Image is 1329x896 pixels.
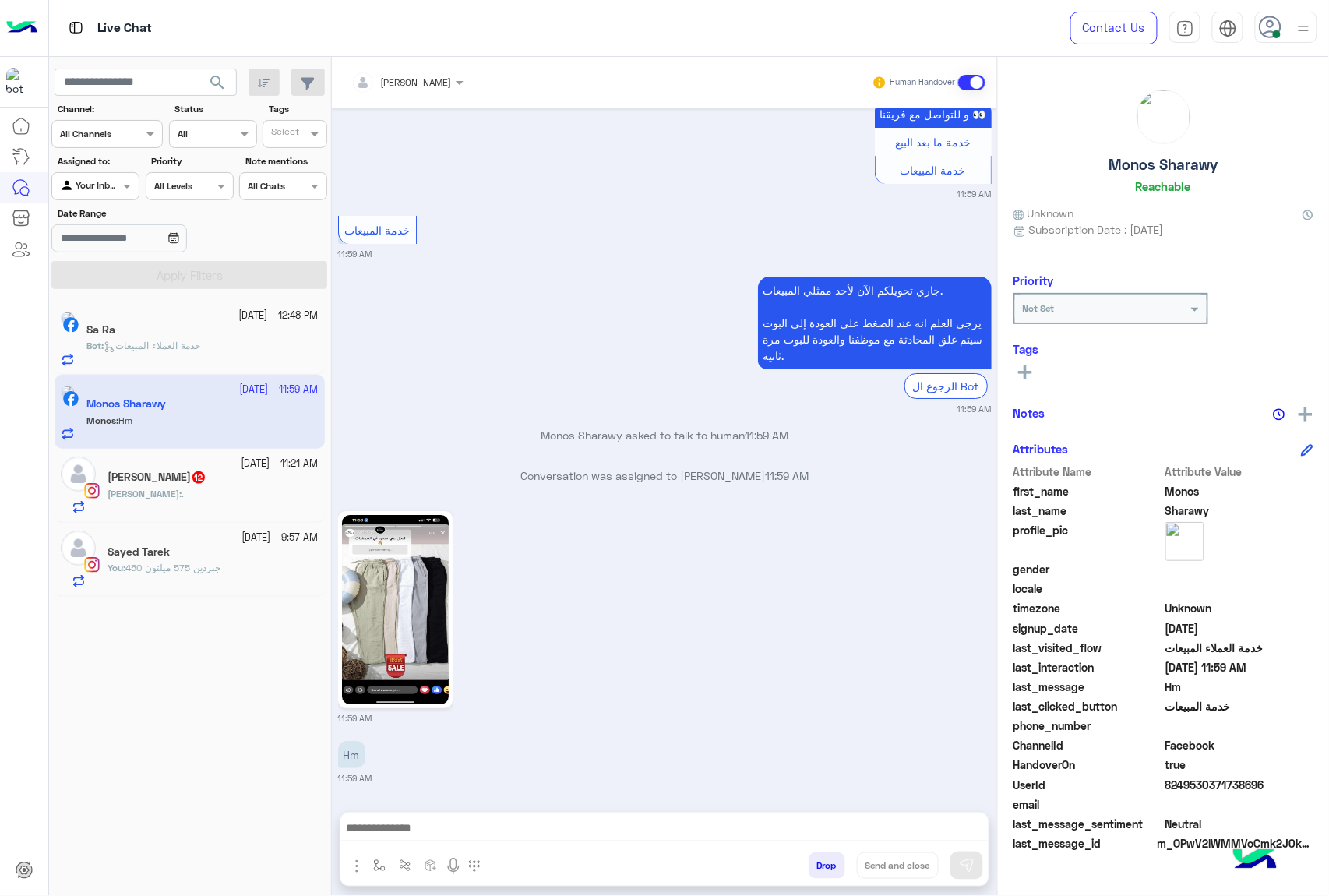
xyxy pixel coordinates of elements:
[1013,561,1162,577] span: gender
[1165,796,1314,813] span: null
[890,76,955,89] small: Human Handover
[1029,221,1164,238] span: Subscription Date : [DATE]
[242,531,319,545] small: [DATE] - 9:57 AM
[6,12,37,44] img: Logo
[182,488,184,499] span: .
[86,323,115,337] h5: Sa Ra
[1013,757,1162,773] span: HandoverOn
[393,852,418,878] button: Trigger scenario
[1013,679,1162,695] span: last_message
[959,858,975,873] img: send message
[86,340,101,351] span: Bot
[1013,796,1162,813] span: email
[1165,659,1314,676] span: 2025-10-10T08:59:40.321Z
[269,125,299,143] div: Select
[758,277,992,369] p: 10/10/2025, 11:59 AM
[338,427,992,443] p: Monos Sharawy asked to talk to human
[1013,406,1045,420] h6: Notes
[1136,179,1191,193] h6: Reachable
[1013,718,1162,734] span: phone_number
[1013,442,1069,456] h6: Attributes
[875,101,992,128] p: 10/10/2025, 11:59 AM
[51,261,327,289] button: Apply Filters
[174,102,255,116] label: Status
[1165,757,1314,773] span: true
[108,545,170,559] h5: Sayed Tarek
[125,562,220,573] span: جبردين 575 ميلتون 450
[765,469,809,482] span: 11:59 AM
[239,309,319,323] small: [DATE] - 12:48 PM
[1137,90,1190,143] img: picture
[66,18,86,37] img: tab
[63,317,79,333] img: Facebook
[1013,580,1162,597] span: locale
[108,488,179,499] span: [PERSON_NAME]
[857,852,939,879] button: Send and close
[104,340,200,351] span: خدمة العملاء المبيعات
[344,224,410,237] span: خدمة المبيعات
[108,562,125,573] b: :
[1165,483,1314,499] span: Monos
[1219,19,1237,37] img: tab
[338,248,372,260] small: 11:59 AM
[1158,835,1313,852] span: m_OPwV2lWMMVoCmk2J0k_QH77bpiALbAtnI-jnq3llO6gj7yKz-vABXfIVgutiWJdWrY-A6bR4dPrmtyTjyxbRdg
[381,76,452,88] span: [PERSON_NAME]
[58,206,232,220] label: Date Range
[1165,718,1314,734] span: null
[108,562,123,573] span: You
[1294,19,1313,38] img: profile
[199,69,237,102] button: search
[1013,503,1162,519] span: last_name
[957,188,992,200] small: 11:59 AM
[338,467,992,484] p: Conversation was assigned to [PERSON_NAME]
[151,154,231,168] label: Priority
[468,860,481,873] img: make a call
[367,852,393,878] button: select flow
[338,712,372,725] small: 11:59 AM
[1165,816,1314,832] span: 0
[1176,19,1194,37] img: tab
[1109,156,1218,174] h5: Monos Sharawy
[1169,12,1200,44] a: tab
[1228,834,1282,888] img: hulul-logo.png
[895,136,971,149] span: خدمة ما بعد البيع
[1013,483,1162,499] span: first_name
[1165,620,1314,637] span: 2025-10-10T08:57:22.74Z
[1013,835,1155,852] span: last_message_id
[338,772,372,785] small: 11:59 AM
[269,102,326,116] label: Tags
[208,73,227,92] span: search
[192,471,205,484] span: 12
[904,373,988,399] div: الرجوع ال Bot
[425,859,437,872] img: create order
[399,859,411,872] img: Trigger scenario
[245,154,326,168] label: Note mentions
[1273,408,1285,421] img: notes
[61,531,96,566] img: defaultAdmin.png
[347,857,366,876] img: send attachment
[108,488,182,499] b: :
[342,515,449,704] img: 556774337_1107834144427674_1666986526047133300_n.jpg
[1165,640,1314,656] span: خدمة العملاء المبيعات
[1165,777,1314,793] span: 8249530371738696
[84,483,100,499] img: Instagram
[1013,698,1162,714] span: last_clicked_button
[1013,600,1162,616] span: timezone
[1165,580,1314,597] span: null
[809,852,845,879] button: Drop
[1165,600,1314,616] span: Unknown
[1070,12,1158,44] a: Contact Us
[1013,659,1162,676] span: last_interaction
[108,471,206,484] h5: عبدالله البهنسي
[1013,620,1162,637] span: signup_date
[373,859,386,872] img: select flow
[1013,522,1162,558] span: profile_pic
[1013,777,1162,793] span: UserId
[1165,464,1314,480] span: Attribute Value
[745,429,788,442] span: 11:59 AM
[61,457,96,492] img: defaultAdmin.png
[1165,561,1314,577] span: null
[6,68,34,96] img: 713415422032625
[1165,737,1314,753] span: 0
[418,852,444,878] button: create order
